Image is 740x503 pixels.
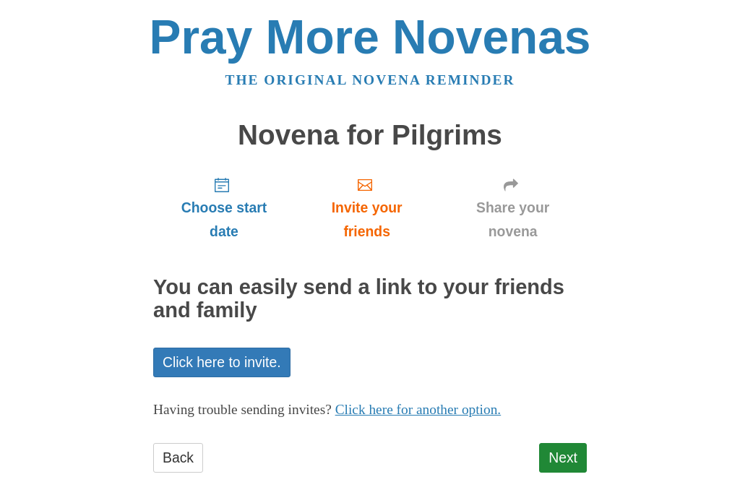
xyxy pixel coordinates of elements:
[453,196,572,244] span: Share your novena
[295,165,439,251] a: Invite your friends
[150,10,591,64] a: Pray More Novenas
[153,348,291,377] a: Click here to invite.
[309,196,424,244] span: Invite your friends
[439,165,587,251] a: Share your novena
[153,165,295,251] a: Choose start date
[335,402,502,417] a: Click here for another option.
[168,196,280,244] span: Choose start date
[153,276,587,322] h2: You can easily send a link to your friends and family
[153,120,587,151] h1: Novena for Pilgrims
[225,72,515,87] a: The original novena reminder
[153,402,332,417] span: Having trouble sending invites?
[539,443,587,473] a: Next
[153,443,203,473] a: Back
